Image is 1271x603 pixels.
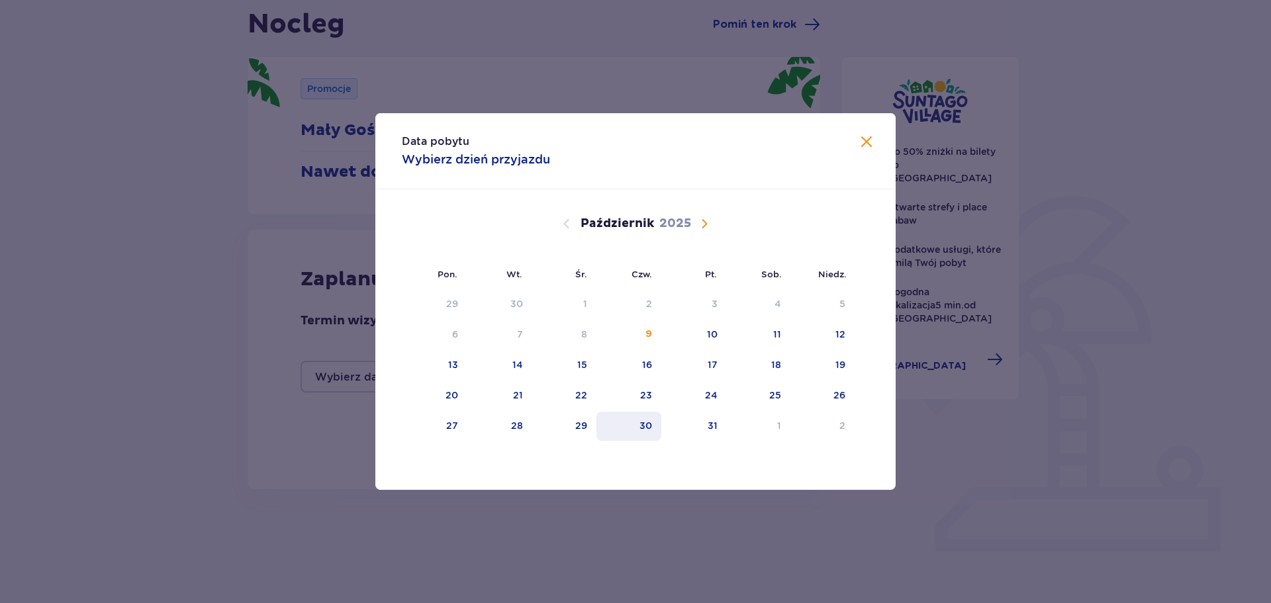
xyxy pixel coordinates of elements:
[402,381,467,410] td: 20
[727,412,791,441] td: 1
[467,290,533,319] td: Data niedostępna. wtorek, 30 września 2025
[512,358,523,371] div: 14
[446,389,458,402] div: 20
[769,389,781,402] div: 25
[661,381,727,410] td: 24
[632,269,652,279] small: Czw.
[402,351,467,380] td: 13
[659,216,691,232] p: 2025
[705,389,718,402] div: 24
[790,381,855,410] td: 26
[532,351,596,380] td: 15
[532,290,596,319] td: Data niedostępna. środa, 1 października 2025
[839,419,845,432] div: 2
[577,358,587,371] div: 15
[402,320,467,349] td: Data niedostępna. poniedziałek, 6 października 2025
[446,419,458,432] div: 27
[661,412,727,441] td: 31
[790,351,855,380] td: 19
[727,381,791,410] td: 25
[771,358,781,371] div: 18
[581,328,587,341] div: 8
[532,381,596,410] td: 22
[575,389,587,402] div: 22
[712,297,718,310] div: 3
[559,216,575,232] button: Poprzedni miesiąc
[661,320,727,349] td: 10
[839,297,845,310] div: 5
[818,269,847,279] small: Niedz.
[777,419,781,432] div: 1
[467,320,533,349] td: Data niedostępna. wtorek, 7 października 2025
[790,290,855,319] td: Data niedostępna. niedziela, 5 października 2025
[402,290,467,319] td: Data niedostępna. poniedziałek, 29 września 2025
[438,269,457,279] small: Pon.
[596,381,662,410] td: 23
[859,134,874,151] button: Zamknij
[596,412,662,441] td: 30
[727,351,791,380] td: 18
[532,320,596,349] td: Data niedostępna. środa, 8 października 2025
[642,358,652,371] div: 16
[707,328,718,341] div: 10
[775,297,781,310] div: 4
[661,290,727,319] td: Data niedostępna. piątek, 3 października 2025
[833,389,845,402] div: 26
[467,381,533,410] td: 21
[708,358,718,371] div: 17
[467,351,533,380] td: 14
[532,412,596,441] td: 29
[402,134,469,149] p: Data pobytu
[646,297,652,310] div: 2
[517,328,523,341] div: 7
[727,320,791,349] td: 11
[575,419,587,432] div: 29
[596,290,662,319] td: Data niedostępna. czwartek, 2 października 2025
[727,290,791,319] td: Data niedostępna. sobota, 4 października 2025
[596,320,662,349] td: 9
[583,297,587,310] div: 1
[446,297,458,310] div: 29
[506,269,522,279] small: Wt.
[402,412,467,441] td: 27
[835,328,845,341] div: 12
[705,269,717,279] small: Pt.
[835,358,845,371] div: 19
[448,358,458,371] div: 13
[513,389,523,402] div: 21
[596,351,662,380] td: 16
[402,152,550,167] p: Wybierz dzień przyjazdu
[661,351,727,380] td: 17
[511,419,523,432] div: 28
[790,320,855,349] td: 12
[761,269,782,279] small: Sob.
[452,328,458,341] div: 6
[639,419,652,432] div: 30
[696,216,712,232] button: Następny miesiąc
[575,269,587,279] small: Śr.
[640,389,652,402] div: 23
[708,419,718,432] div: 31
[581,216,654,232] p: Październik
[645,328,652,341] div: 9
[467,412,533,441] td: 28
[510,297,523,310] div: 30
[790,412,855,441] td: 2
[773,328,781,341] div: 11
